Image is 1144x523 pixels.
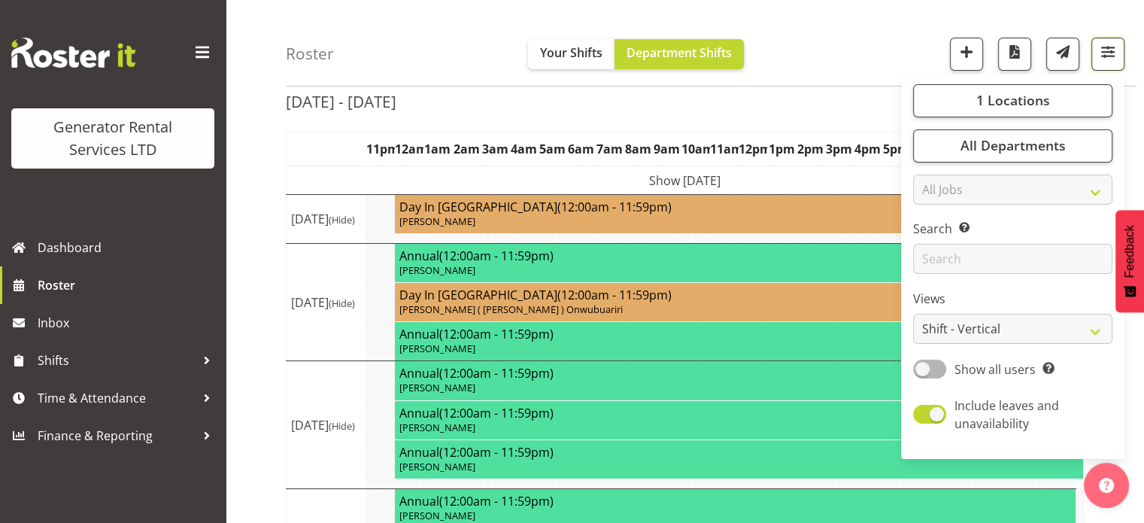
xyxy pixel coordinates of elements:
[38,274,218,296] span: Roster
[954,397,1059,432] span: Include leaves and unavailability
[38,424,196,447] span: Finance & Reporting
[557,287,672,303] span: (12:00am - 11:59pm)
[38,312,218,334] span: Inbox
[950,38,983,71] button: Add a new shift
[1123,225,1136,278] span: Feedback
[38,236,218,259] span: Dashboard
[399,342,475,355] span: [PERSON_NAME]
[528,39,614,69] button: Your Shifts
[287,243,366,361] td: [DATE]
[960,137,1065,155] span: All Departments
[627,44,732,61] span: Department Shifts
[287,194,366,243] td: [DATE]
[399,263,475,277] span: [PERSON_NAME]
[913,84,1112,117] button: 1 Locations
[439,365,554,382] span: (12:00am - 11:59pm)
[796,132,824,166] th: 2pm
[913,290,1112,309] label: Views
[1099,478,1114,493] img: help-xxl-2.png
[399,494,1070,509] h4: Annual
[38,387,196,409] span: Time & Attendance
[399,366,1070,381] h4: Annual
[557,199,672,215] span: (12:00am - 11:59pm)
[1091,38,1124,71] button: Filter Shifts
[882,132,911,166] th: 5pm
[399,214,475,228] span: [PERSON_NAME]
[286,45,334,62] h4: Roster
[439,493,554,509] span: (12:00am - 11:59pm)
[11,38,135,68] img: Rosterit website logo
[767,132,796,166] th: 1pm
[596,132,624,166] th: 7am
[399,199,1070,214] h4: Day In [GEOGRAPHIC_DATA]
[1115,210,1144,312] button: Feedback - Show survey
[287,361,366,489] td: [DATE]
[913,245,1112,275] input: Search
[439,444,554,461] span: (12:00am - 11:59pm)
[739,132,767,166] th: 12pm
[566,132,595,166] th: 6am
[624,132,653,166] th: 8am
[38,349,196,372] span: Shifts
[540,44,602,61] span: Your Shifts
[913,129,1112,163] button: All Departments
[399,303,623,316] span: [PERSON_NAME] ( [PERSON_NAME] ) Onwubuariri
[976,92,1049,110] span: 1 Locations
[395,132,423,166] th: 12am
[366,132,395,166] th: 11pm
[439,326,554,342] span: (12:00am - 11:59pm)
[286,92,396,111] h2: [DATE] - [DATE]
[481,132,509,166] th: 3am
[399,381,475,394] span: [PERSON_NAME]
[399,406,1070,421] h4: Annual
[26,116,199,161] div: Generator Rental Services LTD
[399,509,475,522] span: [PERSON_NAME]
[509,132,538,166] th: 4am
[329,419,355,433] span: (Hide)
[399,248,1079,263] h4: Annual
[329,296,355,310] span: (Hide)
[653,132,681,166] th: 9am
[825,132,854,166] th: 3pm
[710,132,739,166] th: 11am
[399,445,1079,460] h4: Annual
[287,166,1084,195] td: Show [DATE]
[423,132,452,166] th: 1am
[399,287,1070,303] h4: Day In [GEOGRAPHIC_DATA]
[854,132,882,166] th: 4pm
[913,220,1112,239] label: Search
[954,361,1036,378] span: Show all users
[399,460,475,473] span: [PERSON_NAME]
[614,39,744,69] button: Department Shifts
[399,421,475,434] span: [PERSON_NAME]
[439,405,554,421] span: (12:00am - 11:59pm)
[998,38,1031,71] button: Download a PDF of the roster according to the set date range.
[329,213,355,227] span: (Hide)
[1046,38,1079,71] button: Send a list of all shifts for the selected filtered period to all rostered employees.
[399,327,1079,342] h4: Annual
[538,132,566,166] th: 5am
[452,132,481,166] th: 2am
[681,132,710,166] th: 10am
[439,248,554,264] span: (12:00am - 11:59pm)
